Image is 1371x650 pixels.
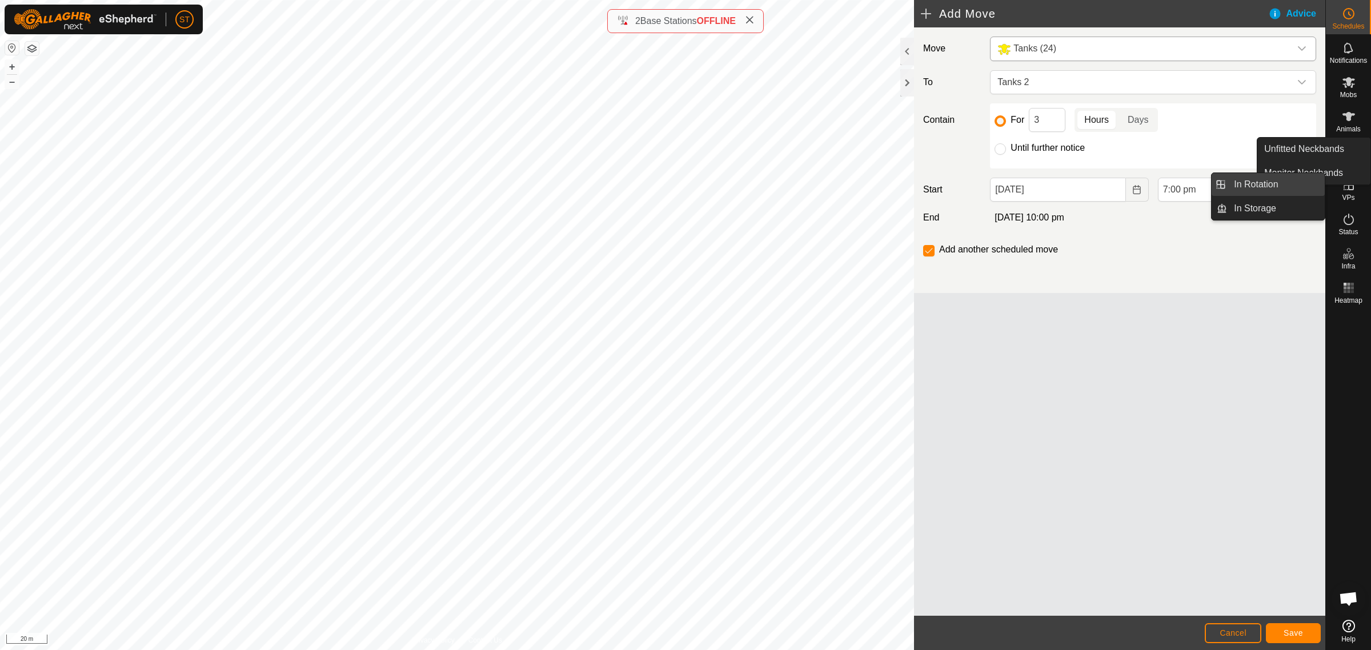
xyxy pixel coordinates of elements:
button: Map Layers [25,42,39,55]
button: Save [1266,623,1321,643]
span: Help [1341,636,1356,643]
span: Animals [1336,126,1361,133]
label: End [919,211,985,224]
span: Tanks [993,37,1290,61]
span: Status [1338,228,1358,235]
span: Heatmap [1334,297,1362,304]
li: In Storage [1212,197,1325,220]
img: Gallagher Logo [14,9,157,30]
span: Tanks (24) [1013,43,1056,53]
label: Start [919,183,985,196]
button: Reset Map [5,41,19,55]
div: Open chat [1332,581,1366,616]
a: Help [1326,615,1371,647]
span: Tanks 2 [993,71,1290,94]
span: In Rotation [1234,178,1278,191]
a: In Rotation [1227,173,1325,196]
button: – [5,75,19,89]
button: + [5,60,19,74]
button: Cancel [1205,623,1261,643]
span: OFFLINE [697,16,736,26]
label: Add another scheduled move [939,245,1058,254]
button: Choose Date [1126,178,1149,202]
div: dropdown trigger [1290,37,1313,61]
span: In Storage [1234,202,1276,215]
span: Save [1284,628,1303,637]
span: Infra [1341,263,1355,270]
label: Contain [919,113,985,127]
span: Base Stations [640,16,697,26]
li: In Rotation [1212,173,1325,196]
span: Schedules [1332,23,1364,30]
span: VPs [1342,194,1354,201]
span: Days [1128,113,1148,127]
label: Move [919,37,985,61]
a: Contact Us [468,635,502,645]
span: 7:00 pm [1158,178,1293,201]
span: ST [179,14,190,26]
div: Advice [1268,7,1325,21]
span: [DATE] 10:00 pm [995,212,1064,222]
span: 2 [635,16,640,26]
h2: Add Move [921,7,1268,21]
span: Mobs [1340,91,1357,98]
label: For [1011,115,1024,125]
span: Cancel [1220,628,1246,637]
label: To [919,70,985,94]
a: In Storage [1227,197,1325,220]
label: Until further notice [1011,143,1085,153]
span: Notifications [1330,57,1367,64]
a: Privacy Policy [412,635,455,645]
div: dropdown trigger [1290,71,1313,94]
span: Hours [1084,113,1109,127]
